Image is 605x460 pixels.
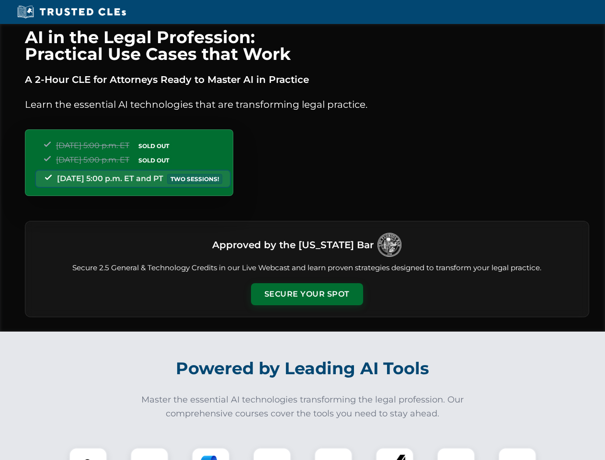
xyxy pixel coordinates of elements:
img: Logo [377,233,401,257]
span: SOLD OUT [135,155,172,165]
h1: AI in the Legal Profession: Practical Use Cases that Work [25,29,589,62]
h2: Powered by Leading AI Tools [37,352,568,385]
span: [DATE] 5:00 p.m. ET [56,141,129,150]
p: A 2-Hour CLE for Attorneys Ready to Master AI in Practice [25,72,589,87]
span: SOLD OUT [135,141,172,151]
h3: Approved by the [US_STATE] Bar [212,236,374,253]
p: Master the essential AI technologies transforming the legal profession. Our comprehensive courses... [135,393,470,421]
p: Learn the essential AI technologies that are transforming legal practice. [25,97,589,112]
button: Secure Your Spot [251,283,363,305]
img: Trusted CLEs [14,5,129,19]
p: Secure 2.5 General & Technology Credits in our Live Webcast and learn proven strategies designed ... [37,263,577,274]
span: [DATE] 5:00 p.m. ET [56,155,129,164]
